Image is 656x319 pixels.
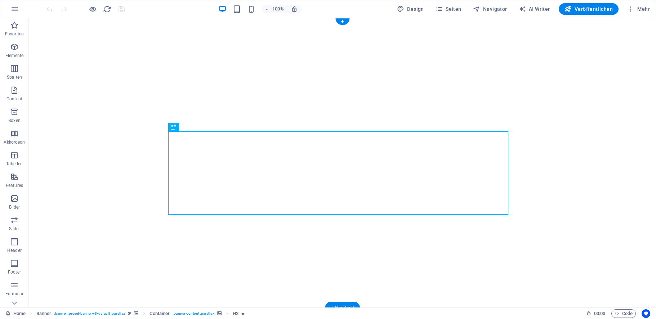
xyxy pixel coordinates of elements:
[6,309,26,318] a: Klick, um Auswahl aufzuheben. Doppelklick öffnet Seitenverwaltung
[470,3,510,15] button: Navigator
[262,5,287,13] button: 100%
[7,74,22,80] p: Spalten
[433,3,464,15] button: Seiten
[519,5,550,13] span: AI Writer
[5,53,24,58] p: Elemente
[103,5,111,13] i: Seite neu laden
[54,309,125,318] span: . banner .preset-banner-v3-default .parallax
[291,6,298,12] i: Bei Größenänderung Zoomstufe automatisch an das gewählte Gerät anpassen.
[103,5,111,13] button: reload
[36,309,52,318] span: Klick zum Auswählen. Doppelklick zum Bearbeiten
[394,3,427,15] div: Design (Strg+Alt+Y)
[325,302,360,314] div: + Abschnitt
[128,311,131,315] i: Dieses Element ist ein anpassbares Preset
[233,309,238,318] span: Klick zum Auswählen. Doppelklick zum Bearbeiten
[6,183,23,188] p: Features
[627,5,650,13] span: Mehr
[564,5,613,13] span: Veröffentlichen
[594,309,605,318] span: 00 00
[9,226,20,232] p: Slider
[611,309,636,318] button: Code
[5,291,24,297] p: Formular
[5,31,24,37] p: Favoriten
[599,311,600,316] span: :
[586,309,606,318] h6: Session-Zeit
[150,309,170,318] span: Klick zum Auswählen. Doppelklick zum Bearbeiten
[335,18,349,25] div: +
[8,269,21,275] p: Footer
[394,3,427,15] button: Design
[134,311,138,315] i: Element verfügt über einen Hintergrund
[397,5,424,13] span: Design
[624,3,653,15] button: Mehr
[4,139,25,145] p: Akkordeon
[173,309,214,318] span: . banner-content .parallax
[241,311,245,315] i: Element enthält eine Animation
[473,5,507,13] span: Navigator
[642,309,650,318] button: Usercentrics
[436,5,461,13] span: Seiten
[8,118,21,123] p: Boxen
[6,96,22,102] p: Content
[615,309,633,318] span: Code
[7,248,22,253] p: Header
[272,5,284,13] h6: 100%
[88,5,97,13] button: Klicke hier, um den Vorschau-Modus zu verlassen
[559,3,619,15] button: Veröffentlichen
[6,161,23,167] p: Tabellen
[516,3,553,15] button: AI Writer
[217,311,222,315] i: Element verfügt über einen Hintergrund
[9,204,20,210] p: Bilder
[36,309,245,318] nav: breadcrumb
